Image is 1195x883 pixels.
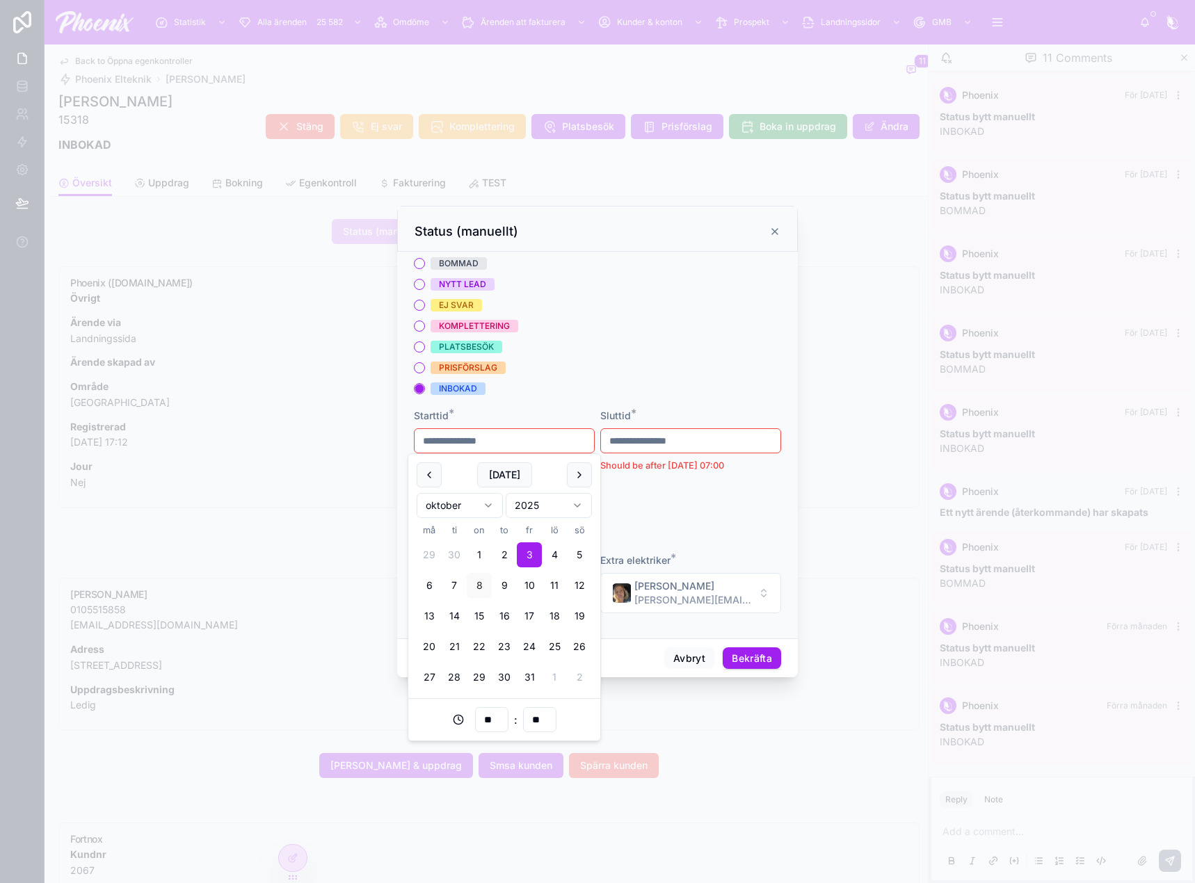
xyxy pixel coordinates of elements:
[442,603,467,629] button: tisdag 14 oktober 2025
[600,410,631,421] span: Sluttid
[567,603,592,629] button: söndag 19 oktober 2025
[600,459,781,473] li: Should be after [DATE] 07:00
[542,603,567,629] button: lördag 18 oktober 2025
[492,524,517,537] th: torsdag
[517,634,542,659] button: fredag 24 oktober 2025
[492,542,517,567] button: torsdag 2 oktober 2025
[542,542,567,567] button: lördag 4 oktober 2025
[442,665,467,690] button: tisdag 28 oktober 2025
[439,320,510,332] div: KOMPLETTERING
[567,634,592,659] button: söndag 26 oktober 2025
[417,634,442,659] button: måndag 20 oktober 2025
[517,573,542,598] button: fredag 10 oktober 2025
[467,573,492,598] button: Today, onsdag 8 oktober 2025
[492,603,517,629] button: torsdag 16 oktober 2025
[417,573,442,598] button: måndag 6 oktober 2025
[439,278,486,291] div: NYTT LEAD
[542,573,567,598] button: lördag 11 oktober 2025
[442,524,467,537] th: tisdag
[417,665,442,690] button: måndag 27 oktober 2025
[492,634,517,659] button: torsdag 23 oktober 2025
[467,524,492,537] th: onsdag
[467,634,492,659] button: onsdag 22 oktober 2025
[439,382,477,395] div: INBOKAD
[542,665,567,690] button: lördag 1 november 2025
[417,542,442,567] button: måndag 29 september 2025
[467,665,492,690] button: onsdag 29 oktober 2025
[517,603,542,629] button: fredag 17 oktober 2025
[492,665,517,690] button: torsdag 30 oktober 2025
[517,665,542,690] button: fredag 31 oktober 2025
[567,524,592,537] th: söndag
[517,542,542,567] button: fredag 3 oktober 2025, selected
[417,603,442,629] button: måndag 13 oktober 2025
[467,603,492,629] button: onsdag 15 oktober 2025
[439,299,474,311] div: EJ SVAR
[442,573,467,598] button: tisdag 7 oktober 2025
[414,410,449,421] span: Starttid
[442,542,467,567] button: tisdag 30 september 2025
[723,647,781,670] button: Bekräfta
[567,665,592,690] button: söndag 2 november 2025
[439,341,494,353] div: PLATSBESÖK
[542,634,567,659] button: lördag 25 oktober 2025
[542,524,567,537] th: lördag
[664,647,714,670] button: Avbryt
[634,593,753,607] span: [PERSON_NAME][EMAIL_ADDRESS][DOMAIN_NAME]
[477,462,532,487] button: [DATE]
[492,573,517,598] button: torsdag 9 oktober 2025
[567,573,592,598] button: söndag 12 oktober 2025
[442,634,467,659] button: tisdag 21 oktober 2025
[417,707,592,732] div: :
[415,223,518,240] h3: Status (manuellt)
[439,362,497,374] div: PRISFÖRSLAG
[634,579,753,593] span: [PERSON_NAME]
[600,554,671,566] span: Extra elektriker
[567,542,592,567] button: söndag 5 oktober 2025
[600,573,781,613] button: Select Button
[417,524,592,690] table: oktober 2025
[467,542,492,567] button: onsdag 1 oktober 2025
[439,257,479,270] div: BOMMAD
[517,524,542,537] th: fredag
[417,524,442,537] th: måndag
